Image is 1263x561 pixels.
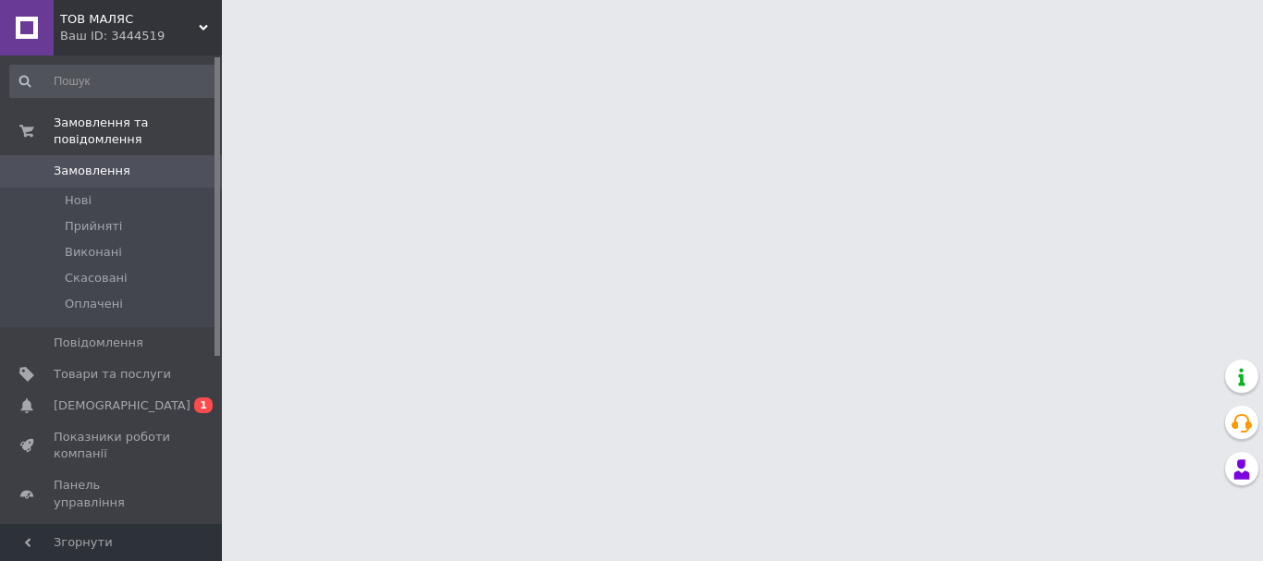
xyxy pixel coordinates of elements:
span: Прийняті [65,218,122,235]
span: Замовлення та повідомлення [54,115,222,148]
span: Панель управління [54,477,171,510]
span: Оплачені [65,296,123,312]
span: Товари та послуги [54,366,171,383]
span: ТОВ МАЛЯС [60,11,199,28]
span: Скасовані [65,270,128,287]
input: Пошук [9,65,218,98]
span: Виконані [65,244,122,261]
span: 1 [194,397,213,413]
span: Показники роботи компанії [54,429,171,462]
span: [DEMOGRAPHIC_DATA] [54,397,190,414]
div: Ваш ID: 3444519 [60,28,222,44]
span: Замовлення [54,163,130,179]
span: Нові [65,192,92,209]
span: Повідомлення [54,335,143,351]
